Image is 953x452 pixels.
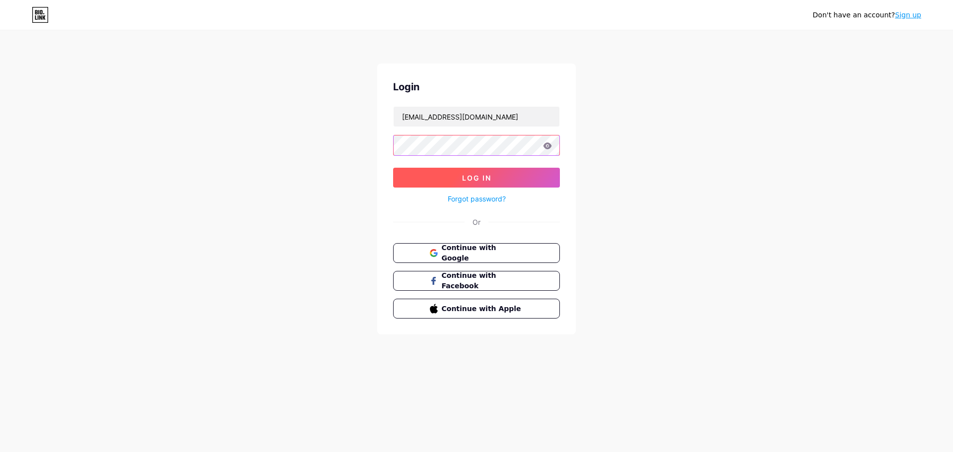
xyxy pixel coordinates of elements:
[473,217,480,227] div: Or
[442,304,524,314] span: Continue with Apple
[895,11,921,19] a: Sign up
[813,10,921,20] div: Don't have an account?
[442,243,524,263] span: Continue with Google
[393,79,560,94] div: Login
[393,299,560,319] button: Continue with Apple
[394,107,559,127] input: Username
[393,243,560,263] button: Continue with Google
[462,174,491,182] span: Log In
[442,270,524,291] span: Continue with Facebook
[448,194,506,204] a: Forgot password?
[393,271,560,291] button: Continue with Facebook
[393,168,560,188] button: Log In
